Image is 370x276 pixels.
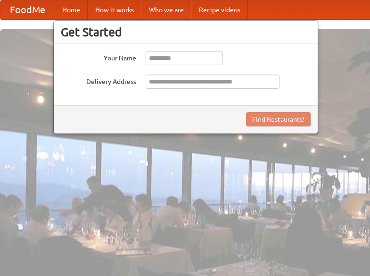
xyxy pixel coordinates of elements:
[0,0,55,19] a: FoodMe
[55,0,88,19] a: Home
[61,25,311,39] h3: Get Started
[61,51,136,63] label: Your Name
[61,75,136,86] label: Delivery Address
[246,112,311,126] button: Find Restaurants!
[191,0,248,19] a: Recipe videos
[88,0,141,19] a: How it works
[141,0,191,19] a: Who we are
